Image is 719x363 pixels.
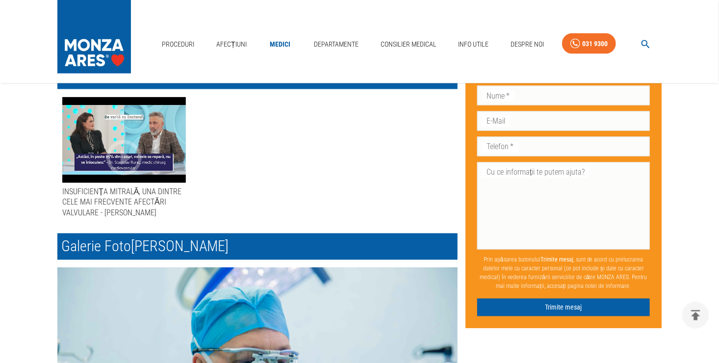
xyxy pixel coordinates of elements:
button: Trimite mesaj [477,298,650,316]
a: Info Utile [455,34,493,54]
a: Departamente [310,34,362,54]
a: Despre Noi [507,34,548,54]
p: Prin apăsarea butonului , sunt de acord cu prelucrarea datelor mele cu caracter personal (ce pot ... [477,251,650,294]
button: delete [682,302,709,329]
b: Trimite mesaj [540,256,573,263]
a: 031 9300 [562,33,616,54]
a: Proceduri [158,34,198,54]
div: 031 9300 [582,38,608,50]
a: Consilier Medical [377,34,440,54]
button: INSUFICIENȚA MITRALĂ, UNA DINTRE CELE MAI FRECVENTE AFECTĂRI VALVULARE - [PERSON_NAME] [62,97,186,222]
div: INSUFICIENȚA MITRALĂ, UNA DINTRE CELE MAI FRECVENTE AFECTĂRI VALVULARE - [PERSON_NAME] [62,187,186,218]
a: Afecțiuni [212,34,251,54]
a: Medici [264,34,296,54]
div: INSUFICIENȚA MITRALĂ, UNA DINTRE CELE MAI FRECVENTE AFECTĂRI VALVULARE - DR. STANISLAV RURAC [62,97,186,183]
h2: Galerie Foto [PERSON_NAME] [57,233,458,260]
